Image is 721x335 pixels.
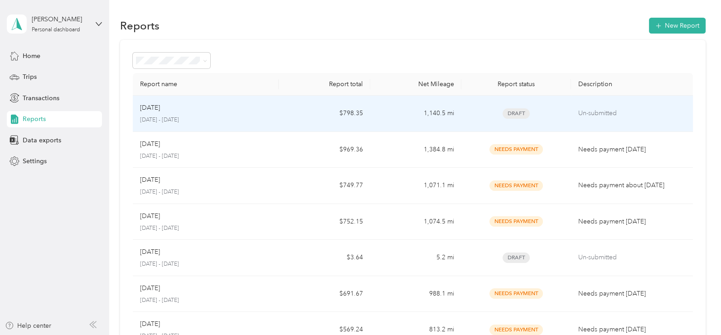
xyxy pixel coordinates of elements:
[279,168,370,204] td: $749.77
[370,73,461,96] th: Net Mileage
[578,108,686,118] p: Un-submitted
[578,252,686,262] p: Un-submitted
[279,204,370,240] td: $752.15
[32,27,80,33] div: Personal dashboard
[140,139,160,149] p: [DATE]
[578,217,686,227] p: Needs payment [DATE]
[578,145,686,155] p: Needs payment [DATE]
[140,175,160,185] p: [DATE]
[503,108,530,119] span: Draft
[370,168,461,204] td: 1,071.1 mi
[279,132,370,168] td: $969.36
[140,247,160,257] p: [DATE]
[578,180,686,190] p: Needs payment about [DATE]
[23,114,46,124] span: Reports
[571,73,693,96] th: Description
[279,240,370,276] td: $3.64
[140,260,271,268] p: [DATE] - [DATE]
[489,216,543,227] span: Needs Payment
[489,180,543,191] span: Needs Payment
[578,289,686,299] p: Needs payment [DATE]
[140,211,160,221] p: [DATE]
[370,240,461,276] td: 5.2 mi
[23,51,40,61] span: Home
[370,96,461,132] td: 1,140.5 mi
[140,296,271,305] p: [DATE] - [DATE]
[370,132,461,168] td: 1,384.8 mi
[23,156,47,166] span: Settings
[140,103,160,113] p: [DATE]
[469,80,564,88] div: Report status
[279,96,370,132] td: $798.35
[670,284,721,335] iframe: Everlance-gr Chat Button Frame
[140,152,271,160] p: [DATE] - [DATE]
[578,325,686,335] p: Needs payment [DATE]
[5,321,51,330] button: Help center
[279,276,370,312] td: $691.67
[140,283,160,293] p: [DATE]
[503,252,530,263] span: Draft
[649,18,706,34] button: New Report
[370,276,461,312] td: 988.1 mi
[32,15,88,24] div: [PERSON_NAME]
[489,325,543,335] span: Needs Payment
[489,288,543,299] span: Needs Payment
[489,144,543,155] span: Needs Payment
[279,73,370,96] th: Report total
[140,188,271,196] p: [DATE] - [DATE]
[23,136,61,145] span: Data exports
[370,204,461,240] td: 1,074.5 mi
[23,93,59,103] span: Transactions
[140,116,271,124] p: [DATE] - [DATE]
[140,224,271,233] p: [DATE] - [DATE]
[120,21,160,30] h1: Reports
[133,73,279,96] th: Report name
[23,72,37,82] span: Trips
[140,319,160,329] p: [DATE]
